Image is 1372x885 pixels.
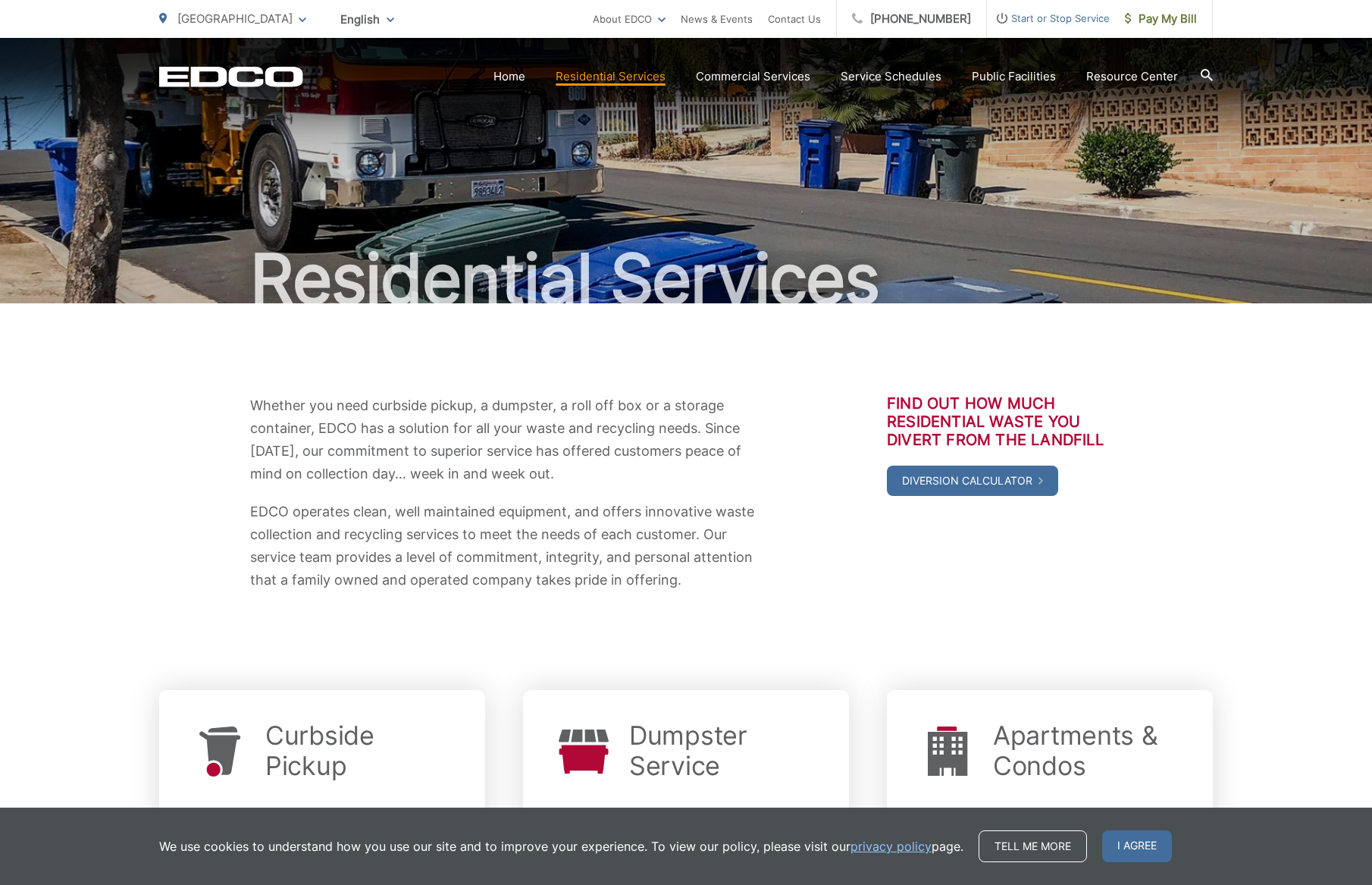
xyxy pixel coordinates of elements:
[1125,10,1197,28] span: Pay My Bill
[917,804,1182,858] p: EDCO specializes in offering integrated, user-friendly waste removal and recycling programs to se...
[972,67,1056,86] a: Public Facilities
[177,11,293,26] span: [GEOGRAPHIC_DATA]
[159,837,963,855] p: We use cookies to understand how you use our site and to improve your experience. To view our pol...
[329,6,406,33] span: English
[190,804,455,858] p: Residential service consists of weekly collection of household trash, organics and recyclables fr...
[993,720,1182,781] a: Apartments & Condos
[493,67,525,86] a: Home
[841,67,941,86] a: Service Schedules
[696,67,810,86] a: Commercial Services
[159,66,303,87] a: EDCD logo. Return to the homepage.
[1086,67,1178,86] a: Resource Center
[1102,830,1172,862] span: I agree
[629,720,819,781] a: Dumpster Service
[887,394,1122,449] h3: Find out how much residential waste you divert from the landfill
[265,720,455,781] a: Curbside Pickup
[553,804,819,840] p: Are you planning a home improvement or yard clean-up project? Get a bin to throw it in!
[250,501,758,592] p: EDCO operates clean, well maintained equipment, and offers innovative waste collection and recycl...
[159,241,1213,317] h1: Residential Services
[556,67,666,86] a: Residential Services
[250,394,758,485] p: Whether you need curbside pickup, a dumpster, a roll off box or a storage container, EDCO has a s...
[593,10,666,28] a: About EDCO
[979,830,1087,862] a: Tell me more
[768,10,821,28] a: Contact Us
[681,10,753,28] a: News & Events
[850,837,932,855] a: privacy policy
[887,466,1058,496] a: Diversion Calculator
